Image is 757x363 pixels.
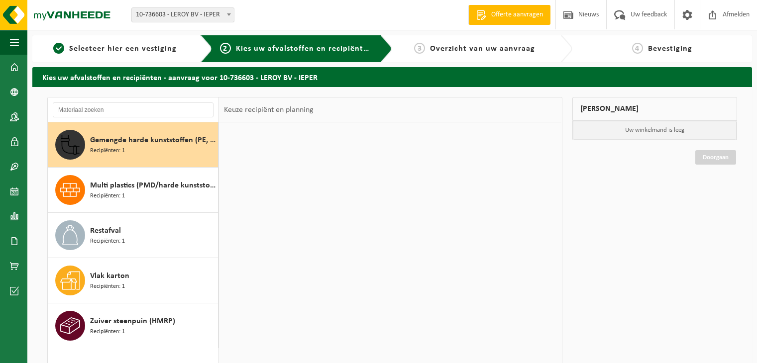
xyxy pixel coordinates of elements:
span: Multi plastics (PMD/harde kunststoffen/spanbanden/EPS/folie naturel/folie gemengd) [90,180,216,191]
span: Recipiënten: 1 [90,327,125,337]
input: Materiaal zoeken [53,102,214,117]
span: 1 [53,43,64,54]
span: Restafval [90,225,121,237]
span: Recipiënten: 1 [90,146,125,156]
button: Zuiver steenpuin (HMRP) Recipiënten: 1 [48,303,218,348]
a: Offerte aanvragen [468,5,550,25]
span: 2 [220,43,231,54]
h2: Kies uw afvalstoffen en recipiënten - aanvraag voor 10-736603 - LEROY BV - IEPER [32,67,752,87]
button: Restafval Recipiënten: 1 [48,213,218,258]
span: Zuiver steenpuin (HMRP) [90,315,175,327]
span: Offerte aanvragen [489,10,545,20]
div: [PERSON_NAME] [572,97,738,121]
span: Vlak karton [90,270,129,282]
span: Bevestiging [648,45,692,53]
p: Uw winkelmand is leeg [573,121,737,140]
button: Gemengde harde kunststoffen (PE, PP en PVC), recycleerbaar (industrieel) Recipiënten: 1 [48,122,218,168]
span: Kies uw afvalstoffen en recipiënten [236,45,373,53]
span: 4 [632,43,643,54]
span: Gemengde harde kunststoffen (PE, PP en PVC), recycleerbaar (industrieel) [90,134,216,146]
span: Overzicht van uw aanvraag [430,45,535,53]
span: 10-736603 - LEROY BV - IEPER [131,7,234,22]
span: Recipiënten: 1 [90,191,125,201]
a: 1Selecteer hier een vestiging [37,43,193,55]
span: 3 [414,43,425,54]
button: Multi plastics (PMD/harde kunststoffen/spanbanden/EPS/folie naturel/folie gemengd) Recipiënten: 1 [48,168,218,213]
span: Recipiënten: 1 [90,237,125,246]
a: Doorgaan [695,150,736,165]
button: Vlak karton Recipiënten: 1 [48,258,218,303]
span: Selecteer hier een vestiging [69,45,177,53]
span: Recipiënten: 1 [90,282,125,291]
span: 10-736603 - LEROY BV - IEPER [132,8,234,22]
div: Keuze recipiënt en planning [219,97,319,122]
